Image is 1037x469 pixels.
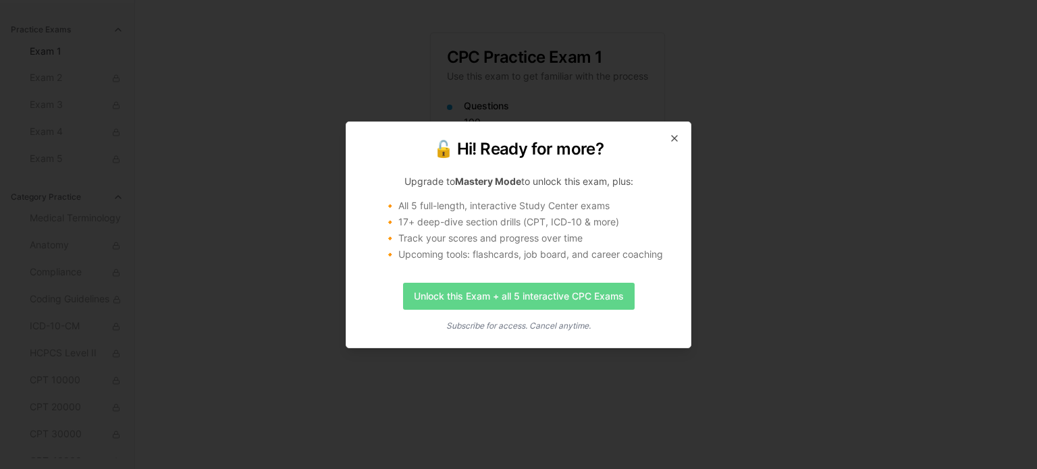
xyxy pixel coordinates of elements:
li: 🔸 17+ deep-dive section drills (CPT, ICD-10 & more) [384,215,674,229]
p: Upgrade to to unlock this exam, plus: [363,175,674,188]
h2: 🔓 Hi! Ready for more? [363,138,674,160]
li: 🔸 Track your scores and progress over time [384,231,674,245]
i: Subscribe for access. Cancel anytime. [446,321,591,331]
li: 🔸 All 5 full-length, interactive Study Center exams [384,199,674,213]
a: Unlock this Exam + all 5 interactive CPC Exams [403,283,635,310]
li: 🔸 Upcoming tools: flashcards, job board, and career coaching [384,248,674,261]
strong: Mastery Mode [455,175,521,187]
